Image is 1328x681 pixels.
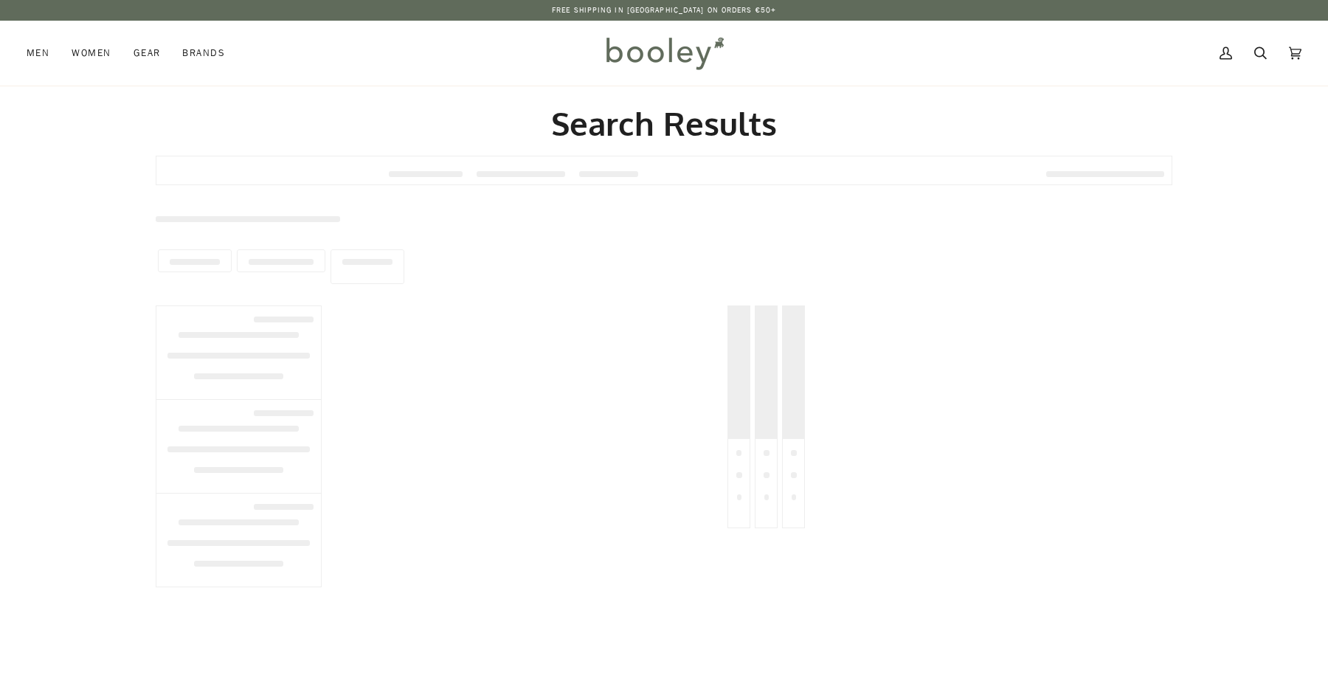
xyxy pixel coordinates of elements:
[122,21,172,86] a: Gear
[60,21,122,86] a: Women
[72,46,111,61] span: Women
[156,103,1172,144] h2: Search Results
[134,46,161,61] span: Gear
[171,21,236,86] a: Brands
[182,46,225,61] span: Brands
[552,4,776,16] p: Free Shipping in [GEOGRAPHIC_DATA] on Orders €50+
[27,21,60,86] a: Men
[600,32,729,75] img: Booley
[27,46,49,61] span: Men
